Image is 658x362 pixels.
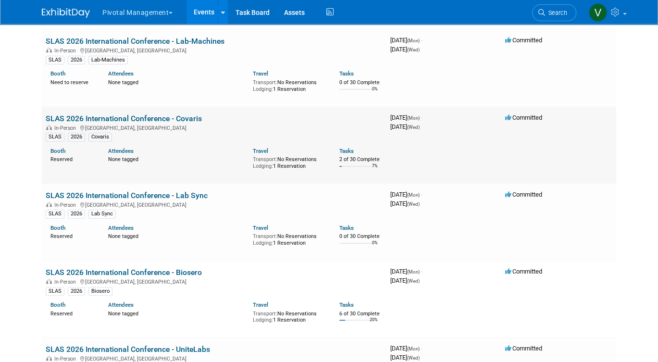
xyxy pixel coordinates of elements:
[390,46,420,53] span: [DATE]
[545,9,567,16] span: Search
[46,56,64,64] div: SLAS
[253,154,325,169] div: No Reservations 1 Reservation
[46,268,202,277] a: SLAS 2026 International Conference - Biosero
[253,225,268,231] a: Travel
[505,191,542,198] span: Committed
[390,354,420,361] span: [DATE]
[50,309,94,317] div: Reserved
[108,148,134,154] a: Attendees
[108,154,245,163] div: None tagged
[532,4,576,21] a: Search
[421,191,422,198] span: -
[253,163,273,169] span: Lodging:
[390,114,422,121] span: [DATE]
[46,191,208,200] a: SLAS 2026 International Conference - Lab Sync
[407,278,420,284] span: (Wed)
[253,148,268,154] a: Travel
[339,225,354,231] a: Tasks
[68,133,85,141] div: 2026
[390,191,422,198] span: [DATE]
[339,233,383,240] div: 0 of 30 Complete
[253,311,277,317] span: Transport:
[50,225,65,231] a: Booth
[108,225,134,231] a: Attendees
[46,125,52,130] img: In-Person Event
[46,124,383,131] div: [GEOGRAPHIC_DATA], [GEOGRAPHIC_DATA]
[46,202,52,207] img: In-Person Event
[505,345,542,352] span: Committed
[253,240,273,246] span: Lodging:
[50,301,65,308] a: Booth
[46,356,52,361] img: In-Person Event
[108,77,245,86] div: None tagged
[339,148,354,154] a: Tasks
[108,231,245,240] div: None tagged
[46,210,64,218] div: SLAS
[46,200,383,208] div: [GEOGRAPHIC_DATA], [GEOGRAPHIC_DATA]
[108,301,134,308] a: Attendees
[390,200,420,207] span: [DATE]
[372,163,378,176] td: 7%
[339,156,383,163] div: 2 of 30 Complete
[253,231,325,246] div: No Reservations 1 Reservation
[390,123,420,130] span: [DATE]
[253,79,277,86] span: Transport:
[390,277,420,284] span: [DATE]
[253,156,277,162] span: Transport:
[88,56,128,64] div: Lab-Machines
[407,269,420,275] span: (Mon)
[50,154,94,163] div: Reserved
[407,346,420,351] span: (Mon)
[370,317,378,330] td: 20%
[54,279,79,285] span: In-Person
[46,354,383,362] div: [GEOGRAPHIC_DATA], [GEOGRAPHIC_DATA]
[46,287,64,296] div: SLAS
[589,3,607,22] img: Valerie Weld
[253,317,273,323] span: Lodging:
[68,56,85,64] div: 2026
[390,268,422,275] span: [DATE]
[68,287,85,296] div: 2026
[407,192,420,198] span: (Mon)
[253,301,268,308] a: Travel
[253,77,325,92] div: No Reservations 1 Reservation
[407,125,420,130] span: (Wed)
[46,133,64,141] div: SLAS
[50,148,65,154] a: Booth
[54,125,79,131] span: In-Person
[372,240,378,253] td: 0%
[88,287,112,296] div: Biosero
[42,8,90,18] img: ExhibitDay
[46,48,52,52] img: In-Person Event
[407,47,420,52] span: (Wed)
[505,114,542,121] span: Committed
[46,46,383,54] div: [GEOGRAPHIC_DATA], [GEOGRAPHIC_DATA]
[407,38,420,43] span: (Mon)
[50,77,94,86] div: Need to reserve
[407,355,420,361] span: (Wed)
[88,210,116,218] div: Lab Sync
[46,345,210,354] a: SLAS 2026 International Conference - UniteLabs
[421,345,422,352] span: -
[253,70,268,77] a: Travel
[407,201,420,207] span: (Wed)
[108,70,134,77] a: Attendees
[54,356,79,362] span: In-Person
[46,277,383,285] div: [GEOGRAPHIC_DATA], [GEOGRAPHIC_DATA]
[253,233,277,239] span: Transport:
[46,37,224,46] a: SLAS 2026 International Conference - Lab-Machines
[253,309,325,324] div: No Reservations 1 Reservation
[54,48,79,54] span: In-Person
[339,301,354,308] a: Tasks
[339,79,383,86] div: 0 of 30 Complete
[253,86,273,92] span: Lodging:
[108,309,245,317] div: None tagged
[372,87,378,100] td: 0%
[68,210,85,218] div: 2026
[54,202,79,208] span: In-Person
[407,115,420,121] span: (Mon)
[88,133,112,141] div: Covaris
[505,268,542,275] span: Committed
[390,345,422,352] span: [DATE]
[421,37,422,44] span: -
